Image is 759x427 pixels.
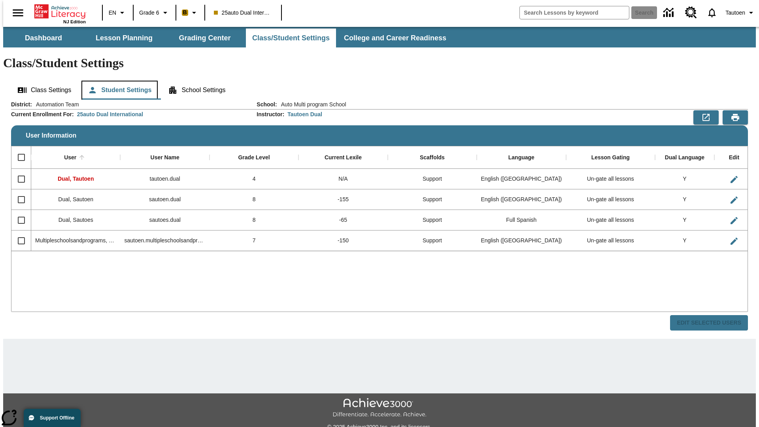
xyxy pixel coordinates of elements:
button: Export to CSV [693,110,719,125]
a: Notifications [702,2,722,23]
button: Student Settings [81,81,158,100]
div: N/A [298,169,387,189]
button: Class Settings [11,81,77,100]
div: -65 [298,210,387,231]
div: 7 [210,231,298,251]
div: English (US) [477,169,566,189]
div: User [64,154,76,161]
button: School Settings [162,81,232,100]
span: Auto Multi program School [277,100,346,108]
span: 25auto Dual International [214,9,272,17]
div: Language [508,154,534,161]
div: Y [655,231,714,251]
div: Class/Student Settings [11,81,748,100]
div: -150 [298,231,387,251]
h2: District : [11,101,32,108]
div: 8 [210,189,298,210]
div: Support [388,169,477,189]
span: EN [109,9,116,17]
span: Dual, Sautoes [59,217,93,223]
div: Support [388,189,477,210]
div: 4 [210,169,298,189]
button: Print Preview [723,110,748,125]
button: Open side menu [6,1,30,25]
h2: School : [257,101,277,108]
span: Tautoen [725,9,745,17]
div: tautoen.dual [120,169,209,189]
button: College and Career Readiness [338,28,453,47]
div: Tautoen Dual [287,110,322,118]
a: Home [34,4,86,19]
div: sautoes.dual [120,210,209,231]
button: Language: EN, Select a language [105,6,130,20]
span: Multipleschoolsandprograms, Sautoen [35,237,129,244]
div: SubNavbar [3,28,453,47]
div: 8 [210,210,298,231]
div: Support [388,231,477,251]
button: Edit User [726,233,742,249]
button: Profile/Settings [722,6,759,20]
button: Support Offline [24,409,81,427]
img: Achieve3000 Differentiate Accelerate Achieve [332,398,427,418]
div: Current Lexile [325,154,362,161]
button: Edit User [726,192,742,208]
span: Dual, Sautoen [58,196,93,202]
div: User Information [11,100,748,331]
div: Un-gate all lessons [566,189,655,210]
h1: Class/Student Settings [3,56,756,70]
span: Grade 6 [139,9,159,17]
span: Dual, Tautoen [58,176,94,182]
div: English (US) [477,189,566,210]
div: Dual Language [665,154,704,161]
div: 25auto Dual International [77,110,143,118]
a: Data Center [659,2,680,24]
div: English (US) [477,231,566,251]
button: Dashboard [4,28,83,47]
button: Edit User [726,213,742,229]
div: Home [34,3,86,24]
button: Class/Student Settings [246,28,336,47]
button: Grading Center [165,28,244,47]
div: Grade Level [238,154,270,161]
span: Automation Team [32,100,79,108]
div: SubNavbar [3,27,756,47]
button: Lesson Planning [85,28,164,47]
div: sautoen.multipleschoolsandprograms [120,231,209,251]
div: Y [655,169,714,189]
div: User Name [151,154,179,161]
input: search field [520,6,629,19]
a: Resource Center, Will open in new tab [680,2,702,23]
div: Y [655,210,714,231]
div: Un-gate all lessons [566,169,655,189]
div: sautoen.dual [120,189,209,210]
h2: Instructor : [257,111,284,118]
button: Boost Class color is peach. Change class color [179,6,202,20]
span: NJ Edition [63,19,86,24]
div: Un-gate all lessons [566,210,655,231]
div: Edit [729,154,739,161]
button: Grade: Grade 6, Select a grade [136,6,173,20]
button: Edit User [726,172,742,187]
h2: Current Enrollment For : [11,111,74,118]
div: Full Spanish [477,210,566,231]
div: Y [655,189,714,210]
span: B [183,8,187,17]
span: Support Offline [40,415,74,421]
div: Un-gate all lessons [566,231,655,251]
span: User Information [26,132,76,139]
div: Support [388,210,477,231]
div: Scaffolds [420,154,445,161]
div: -155 [298,189,387,210]
div: Lesson Gating [591,154,630,161]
